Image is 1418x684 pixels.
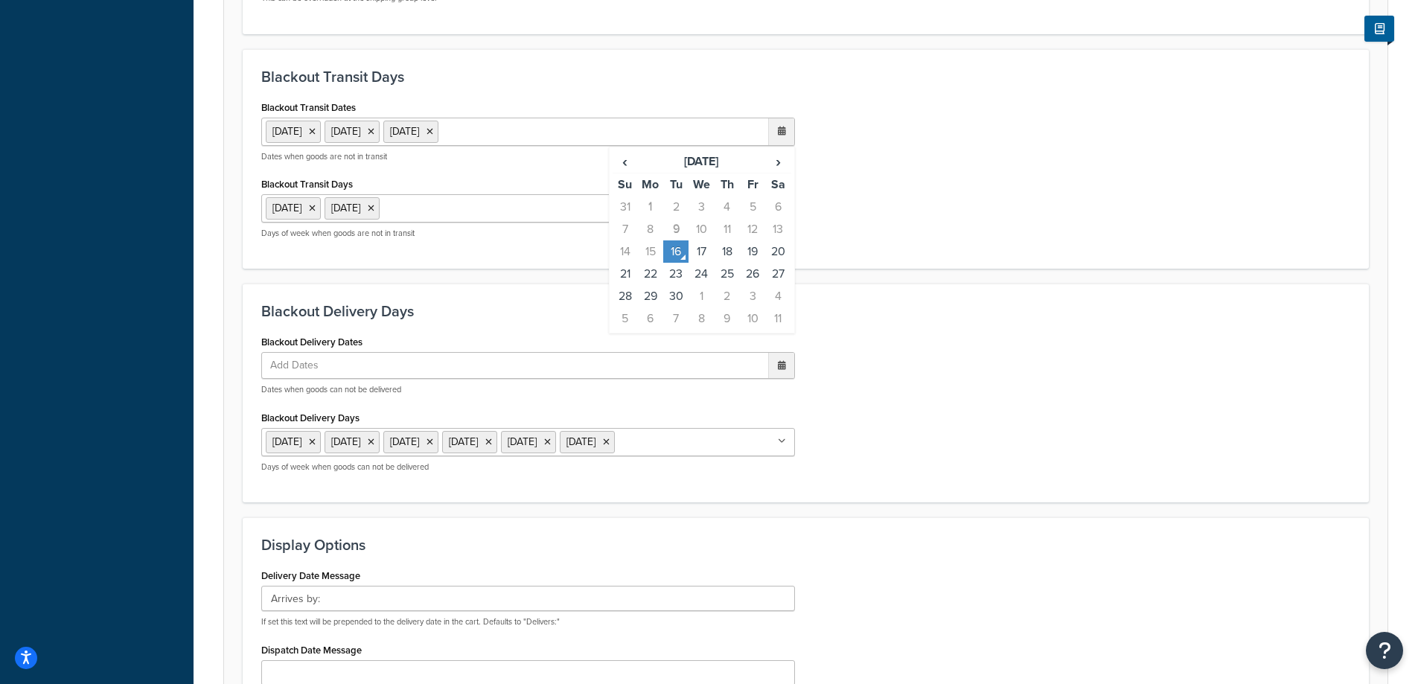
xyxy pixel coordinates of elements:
p: Days of week when goods are not in transit [261,228,795,239]
th: Mo [638,173,663,196]
td: 7 [663,307,689,330]
th: Fr [740,173,765,196]
td: 5 [613,307,638,330]
span: › [766,151,790,172]
h3: Blackout Transit Days [261,68,1350,85]
td: 2 [715,285,740,307]
td: 19 [740,240,765,263]
td: 6 [765,196,791,218]
td: 16 [663,240,689,263]
span: [DATE] [331,200,360,216]
span: [DATE] [390,434,419,450]
span: ‹ [613,151,637,172]
p: Dates when goods are not in transit [261,151,795,162]
td: 27 [765,263,791,285]
td: 14 [613,240,638,263]
li: [DATE] [325,121,380,143]
td: 10 [689,218,714,240]
td: 4 [715,196,740,218]
th: Th [715,173,740,196]
td: 2 [663,196,689,218]
td: 11 [715,218,740,240]
button: Show Help Docs [1364,16,1394,42]
td: 20 [765,240,791,263]
td: 6 [638,307,663,330]
td: 10 [740,307,765,330]
p: Days of week when goods can not be delivered [261,461,795,473]
th: [DATE] [638,150,765,173]
span: [DATE] [331,434,360,450]
label: Blackout Transit Dates [261,102,356,113]
td: 7 [613,218,638,240]
span: [DATE] [508,434,537,450]
td: 24 [689,263,714,285]
label: Blackout Delivery Dates [261,336,363,348]
td: 21 [613,263,638,285]
td: 8 [638,218,663,240]
td: 1 [689,285,714,307]
p: If set this text will be prepended to the delivery date in the cart. Defaults to "Delivers:" [261,616,795,627]
td: 12 [740,218,765,240]
button: Open Resource Center [1366,632,1403,669]
td: 23 [663,263,689,285]
p: Dates when goods can not be delivered [261,384,795,395]
td: 5 [740,196,765,218]
td: 30 [663,285,689,307]
th: Su [613,173,638,196]
span: [DATE] [272,434,301,450]
th: We [689,173,714,196]
h3: Blackout Delivery Days [261,303,1350,319]
input: Delivers: [261,586,795,611]
td: 29 [638,285,663,307]
span: [DATE] [449,434,478,450]
span: Add Dates [266,353,337,378]
td: 31 [613,196,638,218]
td: 3 [689,196,714,218]
label: Delivery Date Message [261,570,360,581]
h3: Display Options [261,537,1350,553]
th: Tu [663,173,689,196]
li: [DATE] [266,121,321,143]
td: 25 [715,263,740,285]
td: 8 [689,307,714,330]
td: 15 [638,240,663,263]
td: 22 [638,263,663,285]
td: 28 [613,285,638,307]
td: 9 [663,218,689,240]
td: 9 [715,307,740,330]
label: Dispatch Date Message [261,645,362,656]
td: 11 [765,307,791,330]
label: Blackout Transit Days [261,179,353,190]
td: 1 [638,196,663,218]
td: 4 [765,285,791,307]
span: [DATE] [272,200,301,216]
td: 13 [765,218,791,240]
td: 3 [740,285,765,307]
label: Blackout Delivery Days [261,412,360,423]
td: 17 [689,240,714,263]
td: 18 [715,240,740,263]
td: 26 [740,263,765,285]
li: [DATE] [383,121,438,143]
th: Sa [765,173,791,196]
span: [DATE] [566,434,595,450]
